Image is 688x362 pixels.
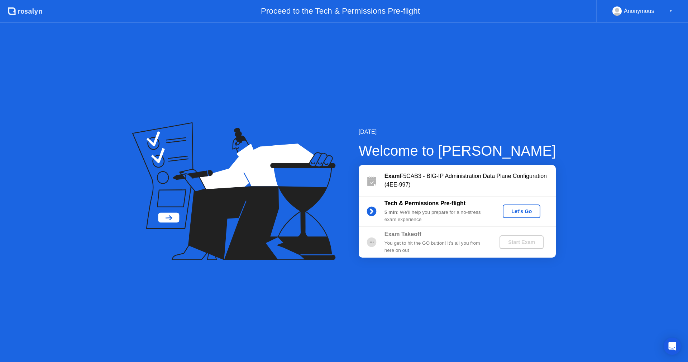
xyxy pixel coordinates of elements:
button: Start Exam [500,235,544,249]
div: Start Exam [502,239,541,245]
div: Let's Go [506,208,537,214]
div: Open Intercom Messenger [664,338,681,355]
b: Exam Takeoff [384,231,421,237]
div: F5CAB3 - BIG-IP Administration Data Plane Configuration (4EE-997) [384,172,556,189]
div: You get to hit the GO button! It’s all you from here on out [384,240,488,254]
div: Anonymous [624,6,654,16]
b: 5 min [384,210,397,215]
b: Exam [384,173,400,179]
div: ▼ [669,6,673,16]
div: Welcome to [PERSON_NAME] [359,140,556,161]
button: Let's Go [503,204,540,218]
div: [DATE] [359,128,556,136]
div: : We’ll help you prepare for a no-stress exam experience [384,209,488,224]
b: Tech & Permissions Pre-flight [384,200,465,206]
